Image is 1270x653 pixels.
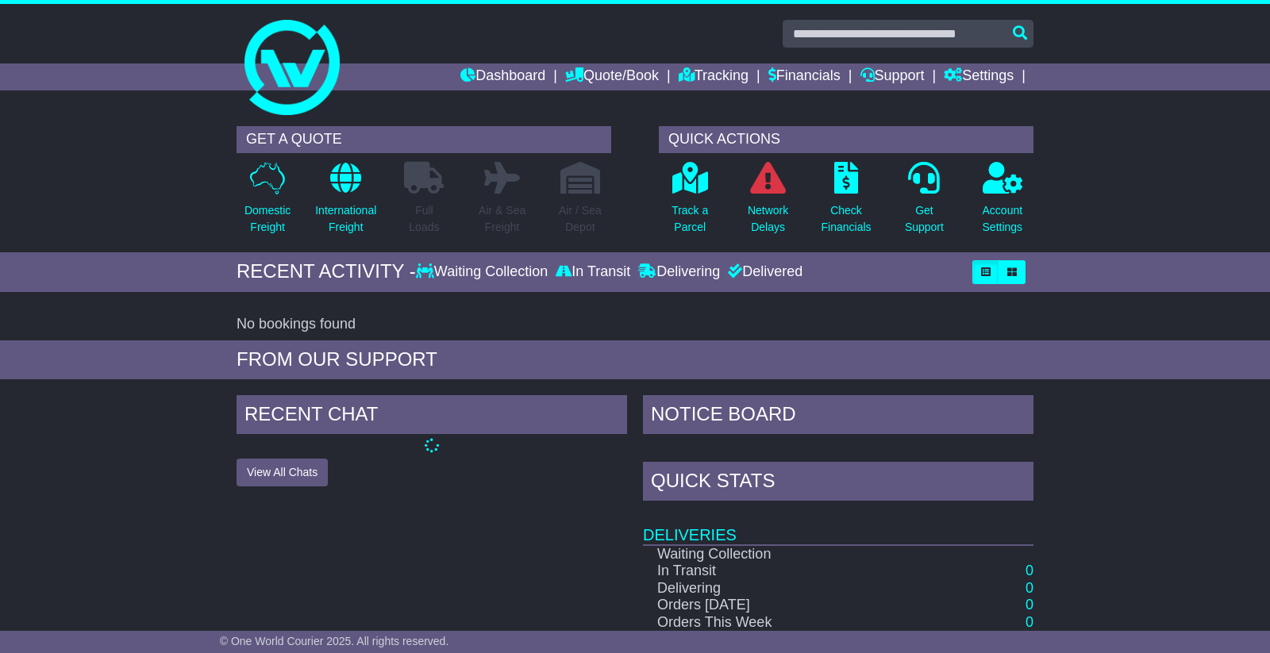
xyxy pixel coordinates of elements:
[821,161,872,244] a: CheckFinancials
[643,563,926,580] td: In Transit
[748,202,788,236] p: Network Delays
[904,161,945,244] a: GetSupport
[822,202,872,236] p: Check Financials
[237,260,416,283] div: RECENT ACTIVITY -
[314,161,377,244] a: InternationalFreight
[552,263,634,281] div: In Transit
[671,161,709,244] a: Track aParcel
[1026,563,1033,578] a: 0
[565,63,659,90] a: Quote/Book
[643,462,1033,505] div: Quick Stats
[643,580,926,597] td: Delivering
[1026,597,1033,613] a: 0
[237,316,1033,333] div: No bookings found
[244,202,291,236] p: Domestic Freight
[416,263,552,281] div: Waiting Collection
[982,161,1024,244] a: AccountSettings
[905,202,944,236] p: Get Support
[983,202,1023,236] p: Account Settings
[679,63,749,90] a: Tracking
[643,505,1033,545] td: Deliveries
[404,202,444,236] p: Full Loads
[460,63,545,90] a: Dashboard
[634,263,724,281] div: Delivering
[220,635,449,647] span: © One World Courier 2025. All rights reserved.
[643,395,1033,438] div: NOTICE BOARD
[237,348,1033,371] div: FROM OUR SUPPORT
[643,597,926,614] td: Orders [DATE]
[724,263,802,281] div: Delivered
[768,63,841,90] a: Financials
[237,126,611,153] div: GET A QUOTE
[237,395,627,438] div: RECENT CHAT
[315,202,376,236] p: International Freight
[944,63,1014,90] a: Settings
[479,202,525,236] p: Air & Sea Freight
[860,63,925,90] a: Support
[747,161,789,244] a: NetworkDelays
[643,545,926,563] td: Waiting Collection
[672,202,708,236] p: Track a Parcel
[559,202,602,236] p: Air / Sea Depot
[1026,614,1033,630] a: 0
[237,459,328,486] button: View All Chats
[643,614,926,632] td: Orders This Week
[659,126,1033,153] div: QUICK ACTIONS
[1026,580,1033,596] a: 0
[244,161,291,244] a: DomesticFreight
